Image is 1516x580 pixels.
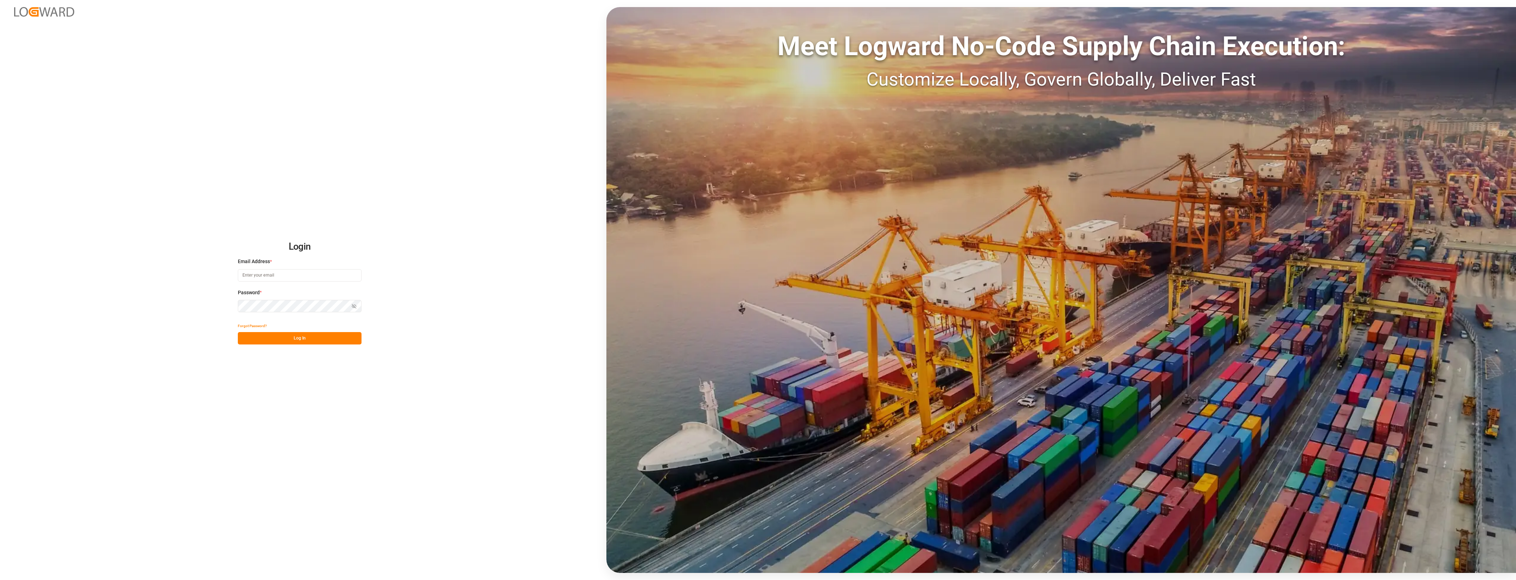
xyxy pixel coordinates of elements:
h2: Login [238,236,362,258]
button: Log In [238,332,362,344]
div: Meet Logward No-Code Supply Chain Execution: [606,27,1516,66]
input: Enter your email [238,269,362,282]
span: Email Address [238,258,270,265]
div: Customize Locally, Govern Globally, Deliver Fast [606,66,1516,93]
span: Password [238,289,260,296]
button: Forgot Password? [238,320,267,332]
img: Logward_new_orange.png [14,7,74,17]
